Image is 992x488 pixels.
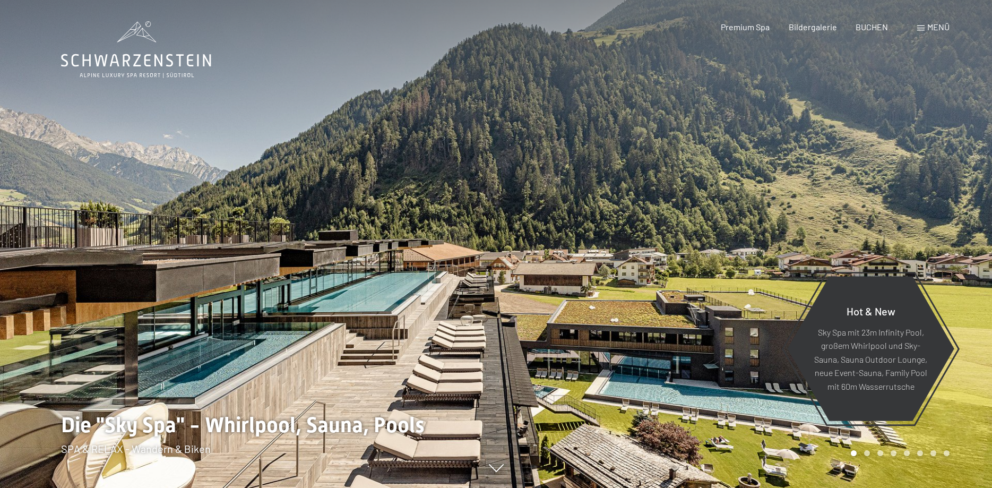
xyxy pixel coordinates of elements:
div: Carousel Pagination [847,450,950,456]
a: Hot & New Sky Spa mit 23m Infinity Pool, großem Whirlpool und Sky-Sauna, Sauna Outdoor Lounge, ne... [787,276,955,422]
a: BUCHEN [856,22,888,32]
a: Premium Spa [721,22,770,32]
div: Carousel Page 6 [917,450,923,456]
div: Carousel Page 7 [930,450,936,456]
span: Menü [927,22,950,32]
div: Carousel Page 1 (Current Slide) [851,450,857,456]
div: Carousel Page 8 [944,450,950,456]
span: Hot & New [847,304,895,317]
div: Carousel Page 4 [891,450,896,456]
p: Sky Spa mit 23m Infinity Pool, großem Whirlpool und Sky-Sauna, Sauna Outdoor Lounge, neue Event-S... [813,325,928,393]
a: Bildergalerie [789,22,837,32]
div: Carousel Page 3 [877,450,883,456]
div: Carousel Page 2 [864,450,870,456]
div: Carousel Page 5 [904,450,910,456]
